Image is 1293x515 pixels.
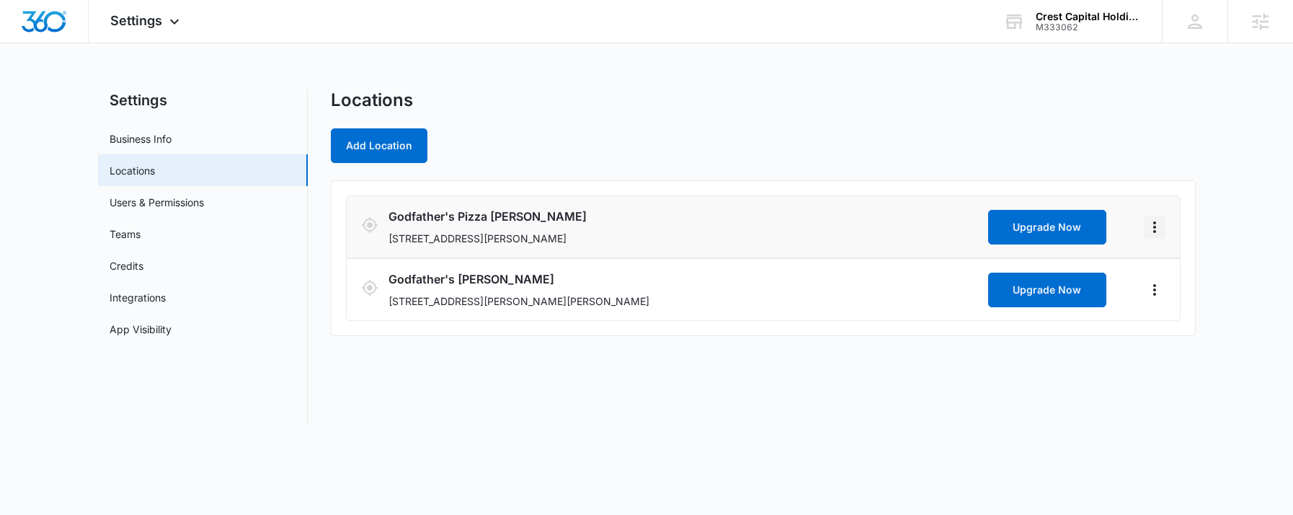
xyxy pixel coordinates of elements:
[110,322,172,337] a: App Visibility
[110,290,166,305] a: Integrations
[1144,278,1165,301] button: Actions
[1036,11,1141,22] div: account name
[988,273,1106,307] button: Upgrade Now
[331,89,413,111] h1: Locations
[331,128,427,163] button: Add Location
[388,270,982,288] h3: Godfather's [PERSON_NAME]
[388,294,982,309] p: [STREET_ADDRESS][PERSON_NAME][PERSON_NAME]
[331,139,427,151] a: Add Location
[110,163,155,178] a: Locations
[110,258,143,273] a: Credits
[1036,22,1141,32] div: account id
[110,13,162,28] span: Settings
[110,195,204,210] a: Users & Permissions
[388,231,982,246] p: [STREET_ADDRESS][PERSON_NAME]
[110,131,172,146] a: Business Info
[988,210,1106,245] button: Upgrade Now
[110,226,141,242] a: Teams
[1144,216,1165,239] button: Actions
[98,89,308,111] h2: Settings
[388,208,982,225] h3: Godfather's Pizza [PERSON_NAME]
